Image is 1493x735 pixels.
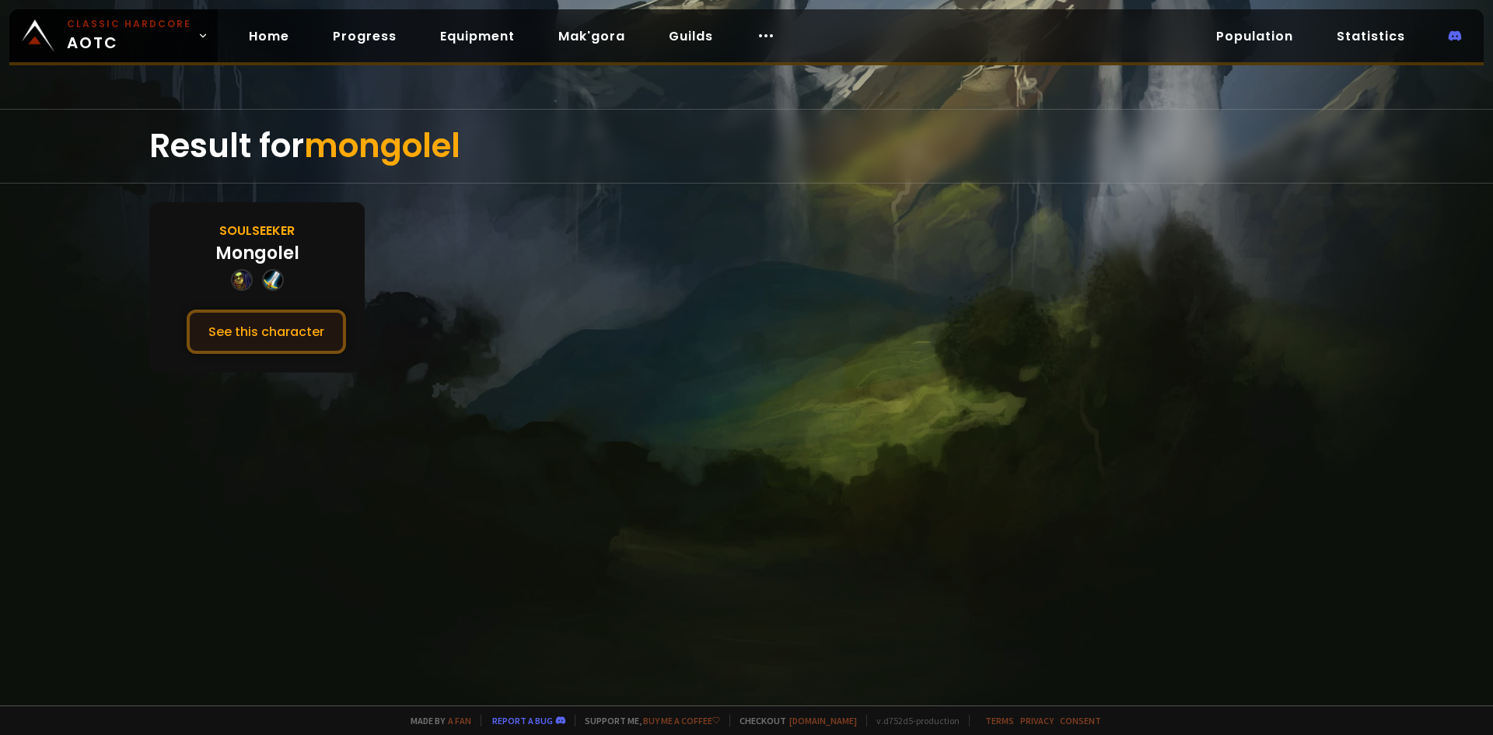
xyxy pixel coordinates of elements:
a: Terms [985,715,1014,726]
a: Equipment [428,20,527,52]
button: See this character [187,310,346,354]
a: Home [236,20,302,52]
div: Soulseeker [219,221,295,240]
a: a fan [448,715,471,726]
a: Classic HardcoreAOTC [9,9,218,62]
a: Report a bug [492,715,553,726]
a: Mak'gora [546,20,638,52]
small: Classic Hardcore [67,17,191,31]
span: v. d752d5 - production [866,715,960,726]
a: Consent [1060,715,1101,726]
span: Support me, [575,715,720,726]
a: Statistics [1324,20,1418,52]
span: mongolel [304,123,460,169]
a: Buy me a coffee [643,715,720,726]
a: Population [1204,20,1306,52]
span: Made by [401,715,471,726]
span: AOTC [67,17,191,54]
a: [DOMAIN_NAME] [789,715,857,726]
div: Result for [149,110,1344,183]
span: Checkout [729,715,857,726]
a: Progress [320,20,409,52]
div: Mongolel [215,240,299,266]
a: Privacy [1020,715,1054,726]
a: Guilds [656,20,726,52]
